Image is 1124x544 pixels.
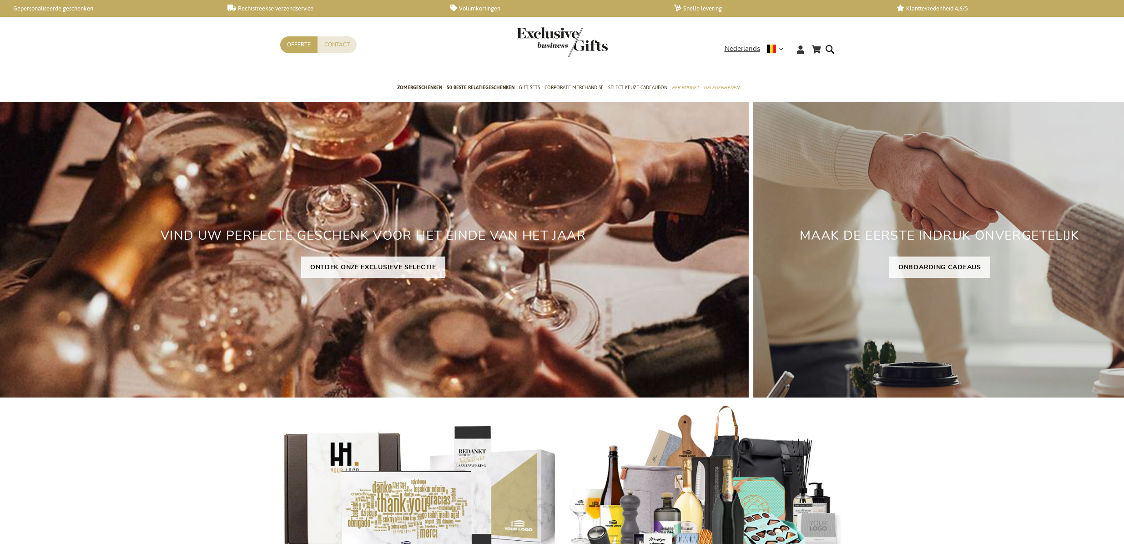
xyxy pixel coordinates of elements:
span: 50 beste relatiegeschenken [447,83,514,92]
a: Volumkortingen [450,5,659,12]
span: Nederlands [725,44,760,54]
a: ONBOARDING CADEAUS [889,257,990,278]
div: Nederlands [725,44,790,54]
span: Corporate Merchandise [544,83,604,92]
img: Exclusive Business gifts logo [517,27,608,57]
span: Gelegenheden [704,83,739,92]
span: Select Keuze Cadeaubon [608,83,667,92]
a: Offerte [280,36,318,53]
a: Gepersonaliseerde geschenken [5,5,213,12]
span: Zomergeschenken [397,83,442,92]
a: Rechtstreekse verzendservice [227,5,436,12]
a: ONTDEK ONZE EXCLUSIEVE SELECTIE [301,257,445,278]
a: Klanttevredenheid 4,6/5 [897,5,1105,12]
a: store logo [517,27,562,57]
span: Gift Sets [519,83,540,92]
a: Snelle levering [674,5,882,12]
a: Contact [318,36,357,53]
span: Per Budget [672,83,699,92]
